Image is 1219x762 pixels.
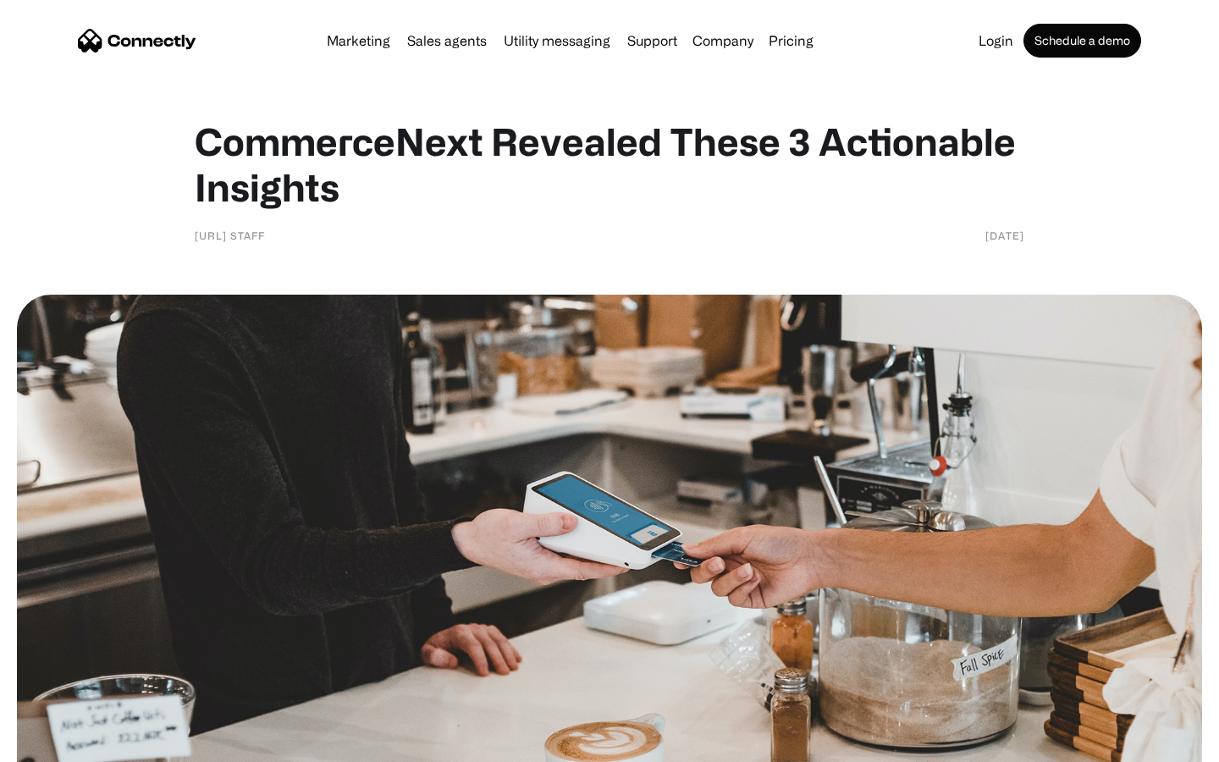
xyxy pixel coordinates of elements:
[34,732,102,756] ul: Language list
[195,227,265,244] div: [URL] Staff
[320,34,397,47] a: Marketing
[195,119,1024,210] h1: CommerceNext Revealed These 3 Actionable Insights
[692,29,753,52] div: Company
[687,29,758,52] div: Company
[17,732,102,756] aside: Language selected: English
[1023,24,1141,58] a: Schedule a demo
[985,227,1024,244] div: [DATE]
[497,34,617,47] a: Utility messaging
[78,28,196,53] a: home
[972,34,1020,47] a: Login
[762,34,820,47] a: Pricing
[621,34,684,47] a: Support
[400,34,494,47] a: Sales agents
